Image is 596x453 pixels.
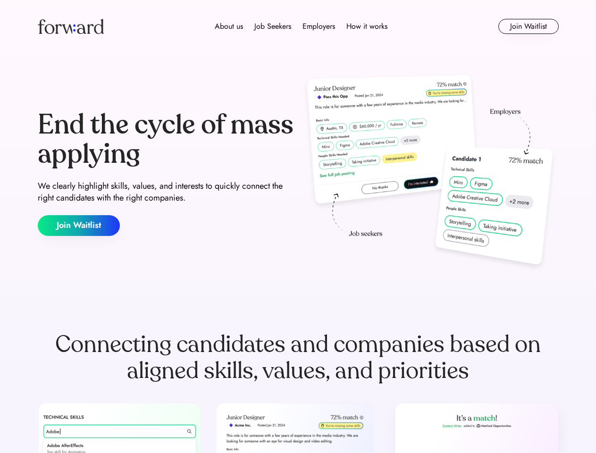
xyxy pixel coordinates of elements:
div: How it works [346,21,387,32]
div: Employers [302,21,335,32]
div: Job Seekers [254,21,291,32]
img: hero-image.png [302,72,559,275]
div: About us [215,21,243,32]
div: Connecting candidates and companies based on aligned skills, values, and priorities [38,331,559,384]
button: Join Waitlist [38,215,120,236]
button: Join Waitlist [498,19,559,34]
img: Forward logo [38,19,104,34]
div: End the cycle of mass applying [38,110,294,168]
div: We clearly highlight skills, values, and interests to quickly connect the right candidates with t... [38,180,294,204]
